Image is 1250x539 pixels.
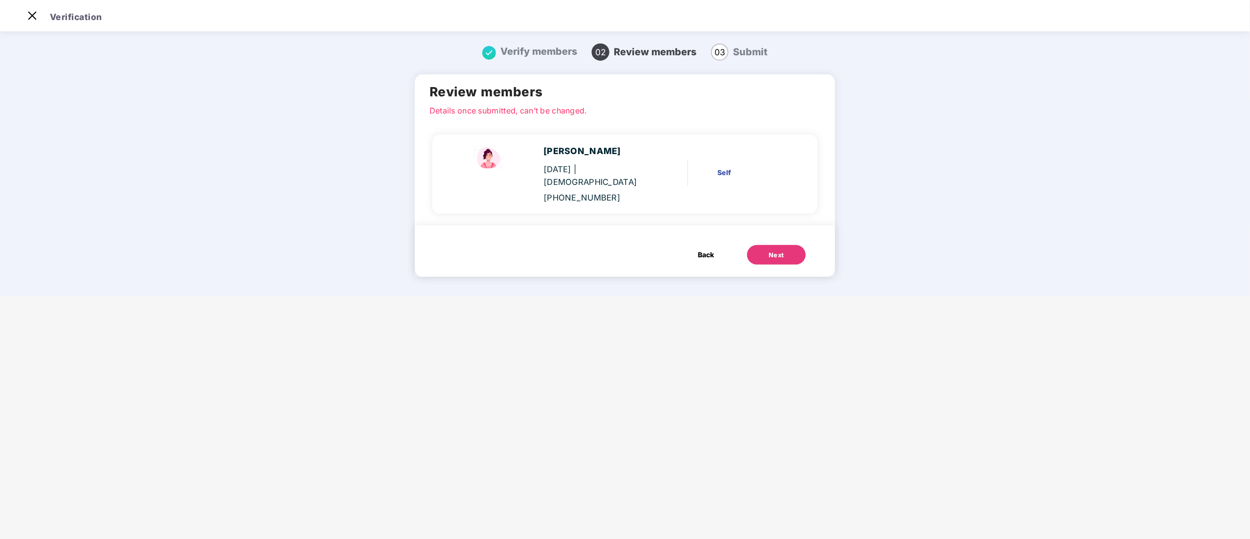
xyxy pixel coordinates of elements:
[747,245,806,265] button: Next
[592,44,609,61] span: 02
[769,250,784,260] div: Next
[430,105,820,113] p: Details once submitted, can’t be changed.
[718,167,787,178] div: Self
[470,144,509,172] img: svg+xml;base64,PHN2ZyBpZD0iU3BvdXNlX2ljb24iIHhtbG5zPSJodHRwOi8vd3d3LnczLm9yZy8yMDAwL3N2ZyIgd2lkdG...
[689,245,724,265] button: Back
[430,82,820,102] h2: Review members
[500,45,577,57] span: Verify members
[711,44,729,61] span: 03
[543,144,647,158] div: [PERSON_NAME]
[543,163,647,188] div: [DATE]
[614,46,696,58] span: Review members
[543,191,647,204] div: [PHONE_NUMBER]
[733,46,768,58] span: Submit
[482,46,496,60] img: svg+xml;base64,PHN2ZyB4bWxucz0iaHR0cDovL3d3dy53My5vcmcvMjAwMC9zdmciIHdpZHRoPSIxNiIgaGVpZ2h0PSIxNi...
[698,249,714,260] span: Back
